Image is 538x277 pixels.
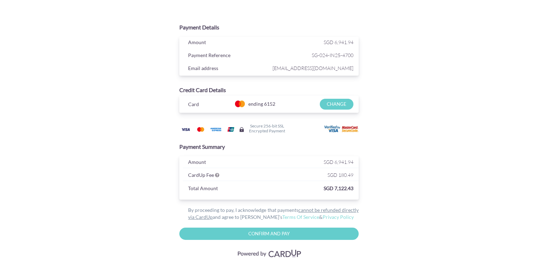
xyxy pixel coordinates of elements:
a: Terms Of Service [282,214,319,220]
img: Visa, Mastercard [234,247,304,260]
span: SGD 6,941.94 [324,39,353,45]
div: By proceeding to pay, I acknowledge that payments and agree to [PERSON_NAME]’s & [179,207,359,221]
div: CardUp Fee [183,171,271,181]
div: Total Amount [183,184,241,194]
div: SGD 180.49 [271,171,359,181]
span: SG-024-IN25-4700 [271,51,353,60]
input: CHANGE [320,99,353,110]
div: Amount [183,38,271,48]
div: Payment Summary [179,143,359,151]
span: SGD 6,941.94 [324,159,353,165]
img: User card [324,125,359,133]
input: Confirm and Pay [179,228,359,240]
span: [EMAIL_ADDRESS][DOMAIN_NAME] [271,64,353,72]
a: Privacy Policy [323,214,354,220]
div: SGD 7,122.43 [241,184,358,194]
img: Visa [179,125,193,134]
div: Payment Details [179,23,359,32]
img: American Express [209,125,223,134]
div: Payment Reference [183,51,271,61]
div: Card [183,100,227,110]
img: Union Pay [224,125,238,134]
span: 6152 [264,101,275,107]
img: Mastercard [194,125,208,134]
div: Email address [183,64,271,74]
h6: Secure 256-bit SSL Encrypted Payment [249,124,285,133]
u: cannot be refunded directly via CardUp [188,207,359,220]
img: Secure lock [239,127,244,132]
div: Amount [183,158,271,168]
span: ending [248,99,263,109]
div: Credit Card Details [179,86,359,94]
